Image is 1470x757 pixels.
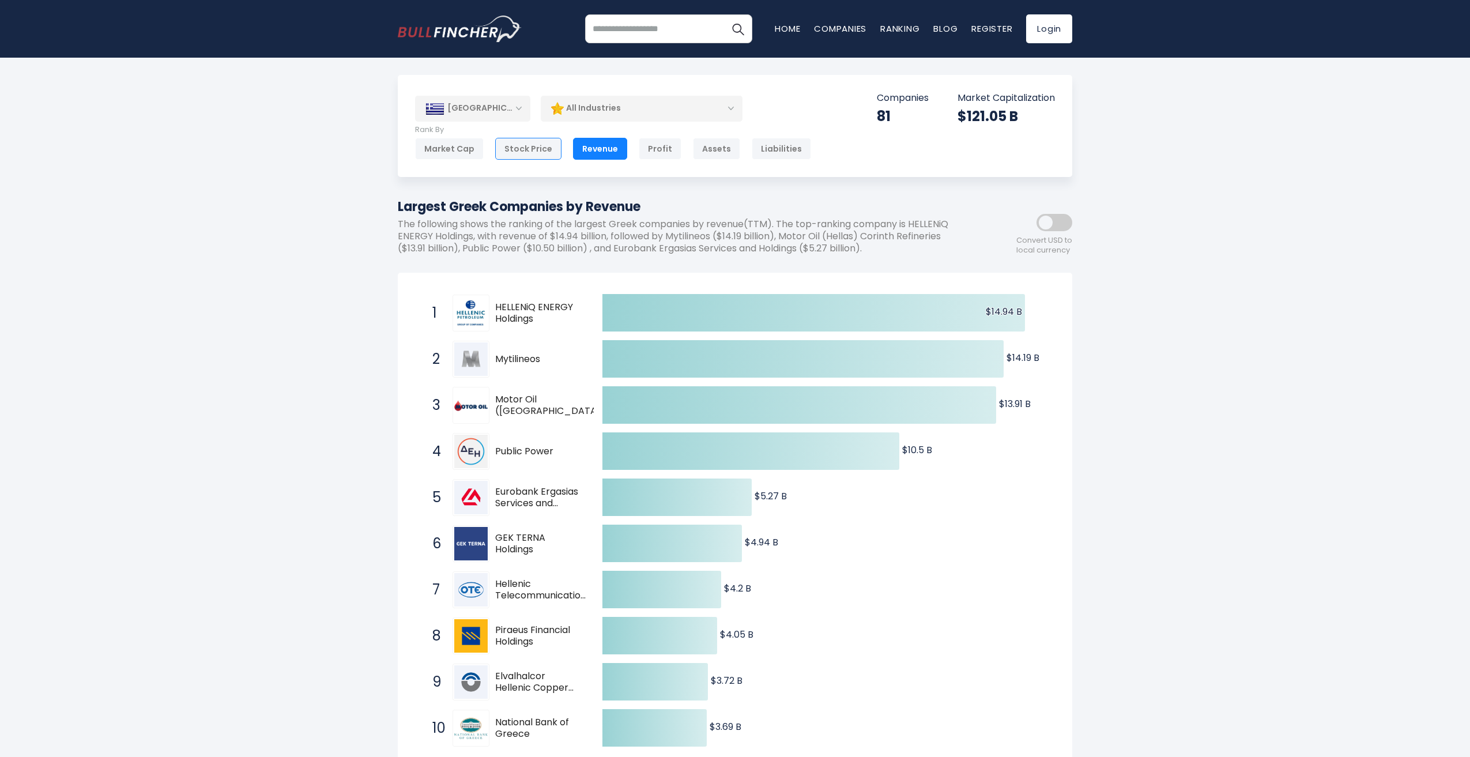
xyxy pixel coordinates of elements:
a: Register [971,22,1012,35]
span: 5 [427,488,438,507]
text: $3.72 B [711,674,742,687]
span: National Bank of Greece [495,717,582,741]
text: $5.27 B [755,489,787,503]
p: The following shows the ranking of the largest Greek companies by revenue(TTM). The top-ranking c... [398,219,968,254]
img: Motor Oil (Hellas) Corinth Refineries [454,400,488,410]
img: GEK TERNA Holdings [454,527,488,560]
img: National Bank of Greece [454,718,488,739]
span: 6 [427,534,438,553]
a: Ranking [880,22,919,35]
div: 81 [877,107,929,125]
div: Assets [693,138,740,160]
span: Mytilineos [495,353,582,366]
span: Hellenic Telecommunications Organization [495,578,591,602]
p: Rank By [415,125,811,135]
text: $4.2 B [724,582,751,595]
span: 4 [427,442,438,461]
span: 8 [427,626,438,646]
text: $4.94 B [745,536,778,549]
span: Motor Oil ([GEOGRAPHIC_DATA]) Corinth Refineries [495,394,605,418]
a: Home [775,22,800,35]
span: Elvalhalcor Hellenic Copper and Aluminium Industry [495,671,582,695]
a: Blog [933,22,958,35]
span: Convert USD to local currency [1016,236,1072,255]
button: Search [723,14,752,43]
span: 1 [427,303,438,323]
img: Elvalhalcor Hellenic Copper and Aluminium Industry [454,665,488,699]
p: Market Capitalization [958,92,1055,104]
div: All Industries [541,95,742,122]
span: Eurobank Ergasias Services and Holdings [495,486,582,510]
text: $13.91 B [999,397,1031,410]
span: 9 [427,672,438,692]
span: 7 [427,580,438,600]
div: Stock Price [495,138,561,160]
img: Piraeus Financial Holdings [454,619,488,653]
text: $14.19 B [1007,351,1039,364]
div: $121.05 B [958,107,1055,125]
span: GEK TERNA Holdings [495,532,582,556]
text: $10.5 B [902,443,932,457]
a: Go to homepage [398,16,522,42]
h1: Largest Greek Companies by Revenue [398,197,968,216]
img: Hellenic Telecommunications Organization [454,573,488,607]
span: 3 [427,396,438,415]
div: [GEOGRAPHIC_DATA] [415,96,530,121]
span: 10 [427,718,438,738]
text: $3.69 B [710,720,741,733]
img: Public Power [454,435,488,468]
span: Piraeus Financial Holdings [495,624,582,649]
img: Mytilineos [454,342,488,376]
img: bullfincher logo [398,16,522,42]
span: HELLENiQ ENERGY Holdings [495,302,582,326]
div: Profit [639,138,681,160]
img: Eurobank Ergasias Services and Holdings [454,481,488,514]
span: Public Power [495,446,582,458]
p: Companies [877,92,929,104]
text: $4.05 B [720,628,753,641]
div: Liabilities [752,138,811,160]
span: 2 [427,349,438,369]
div: Market Cap [415,138,484,160]
a: Login [1026,14,1072,43]
div: Revenue [573,138,627,160]
text: $14.94 B [986,305,1022,318]
img: HELLENiQ ENERGY Holdings [454,299,488,327]
a: Companies [814,22,866,35]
